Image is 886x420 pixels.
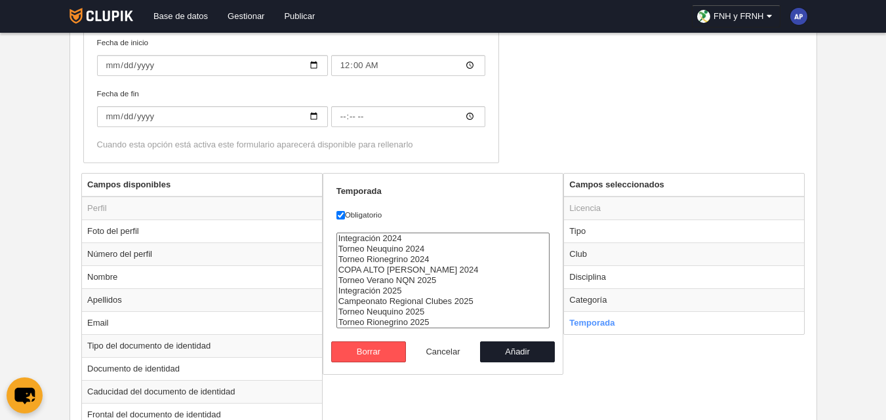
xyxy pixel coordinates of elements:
[331,341,406,362] button: Borrar
[564,174,804,197] th: Campos seleccionados
[790,8,807,25] img: c2l6ZT0zMHgzMCZmcz05JnRleHQ9QVAmYmc9Mzk0OWFi.png
[337,275,550,286] option: Torneo Verano NQN 2025
[697,10,710,23] img: OaHAuFULXqHY.30x30.jpg
[336,209,550,221] label: Obligatorio
[564,197,804,220] td: Licencia
[337,286,550,296] option: Integración 2025
[97,139,485,151] div: Cuando esta opción está activa este formulario aparecerá disponible para rellenarlo
[82,380,322,403] td: Caducidad del documento de identidad
[82,265,322,288] td: Nombre
[82,197,322,220] td: Perfil
[331,55,485,76] input: Fecha de inicio
[97,37,485,76] label: Fecha de inicio
[82,311,322,334] td: Email
[82,334,322,357] td: Tipo del documento de identidad
[564,288,804,311] td: Categoría
[337,254,550,265] option: Torneo Rionegrino 2024
[564,265,804,288] td: Disciplina
[70,8,133,24] img: Clupik
[97,106,328,127] input: Fecha de fin
[337,296,550,307] option: Campeonato Regional Clubes 2025
[564,220,804,242] td: Tipo
[480,341,555,362] button: Añadir
[714,10,764,23] span: FNH y FRNH
[692,5,780,28] a: FNH y FRNH
[337,307,550,317] option: Torneo Neuquino 2025
[564,311,804,334] td: Temporada
[331,106,485,127] input: Fecha de fin
[337,233,550,244] option: Integración 2024
[97,88,485,127] label: Fecha de fin
[82,242,322,265] td: Número del perfil
[97,55,328,76] input: Fecha de inicio
[337,317,550,328] option: Torneo Rionegrino 2025
[82,288,322,311] td: Apellidos
[336,211,345,220] input: Obligatorio
[336,186,382,196] strong: Temporada
[7,377,43,413] button: chat-button
[82,357,322,380] td: Documento de identidad
[337,265,550,275] option: COPA ALTO VALLE 2024
[82,220,322,242] td: Foto del perfil
[82,174,322,197] th: Campos disponibles
[564,242,804,265] td: Club
[337,244,550,254] option: Torneo Neuquino 2024
[406,341,481,362] button: Cancelar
